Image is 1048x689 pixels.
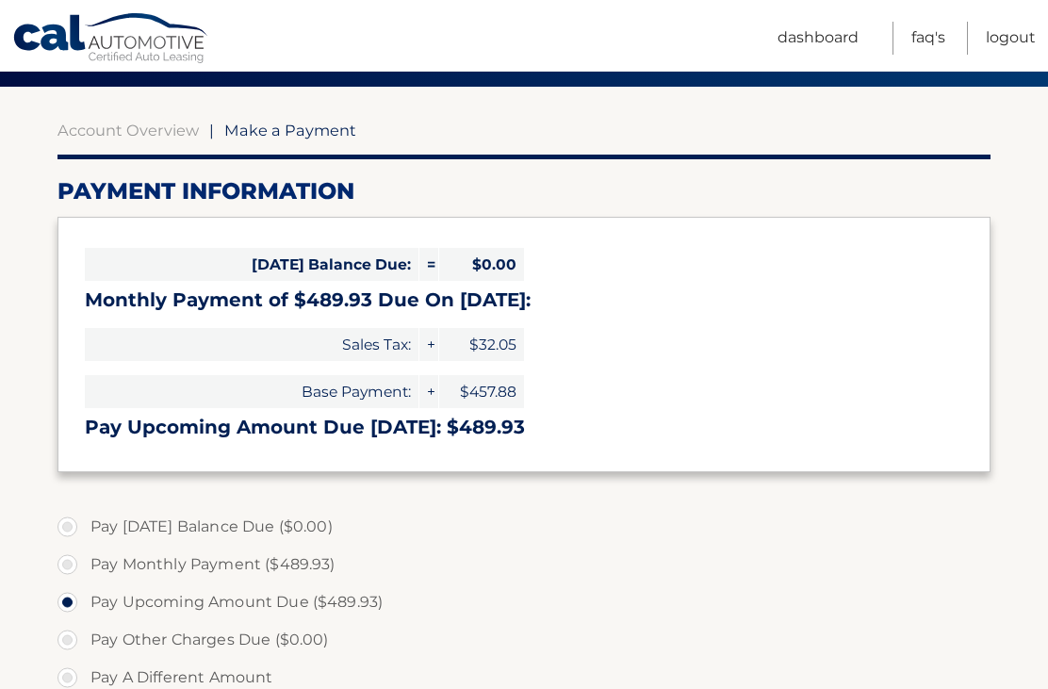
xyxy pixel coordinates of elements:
[224,121,356,139] span: Make a Payment
[57,177,991,205] h2: Payment Information
[57,546,991,583] label: Pay Monthly Payment ($489.93)
[439,328,524,361] span: $32.05
[57,621,991,659] label: Pay Other Charges Due ($0.00)
[12,12,210,67] a: Cal Automotive
[85,288,963,312] h3: Monthly Payment of $489.93 Due On [DATE]:
[419,375,438,408] span: +
[419,248,438,281] span: =
[911,22,945,55] a: FAQ's
[419,328,438,361] span: +
[439,248,524,281] span: $0.00
[986,22,1036,55] a: Logout
[57,583,991,621] label: Pay Upcoming Amount Due ($489.93)
[85,248,418,281] span: [DATE] Balance Due:
[209,121,214,139] span: |
[778,22,859,55] a: Dashboard
[85,416,963,439] h3: Pay Upcoming Amount Due [DATE]: $489.93
[85,375,418,408] span: Base Payment:
[57,121,199,139] a: Account Overview
[439,375,524,408] span: $457.88
[57,508,991,546] label: Pay [DATE] Balance Due ($0.00)
[85,328,418,361] span: Sales Tax:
